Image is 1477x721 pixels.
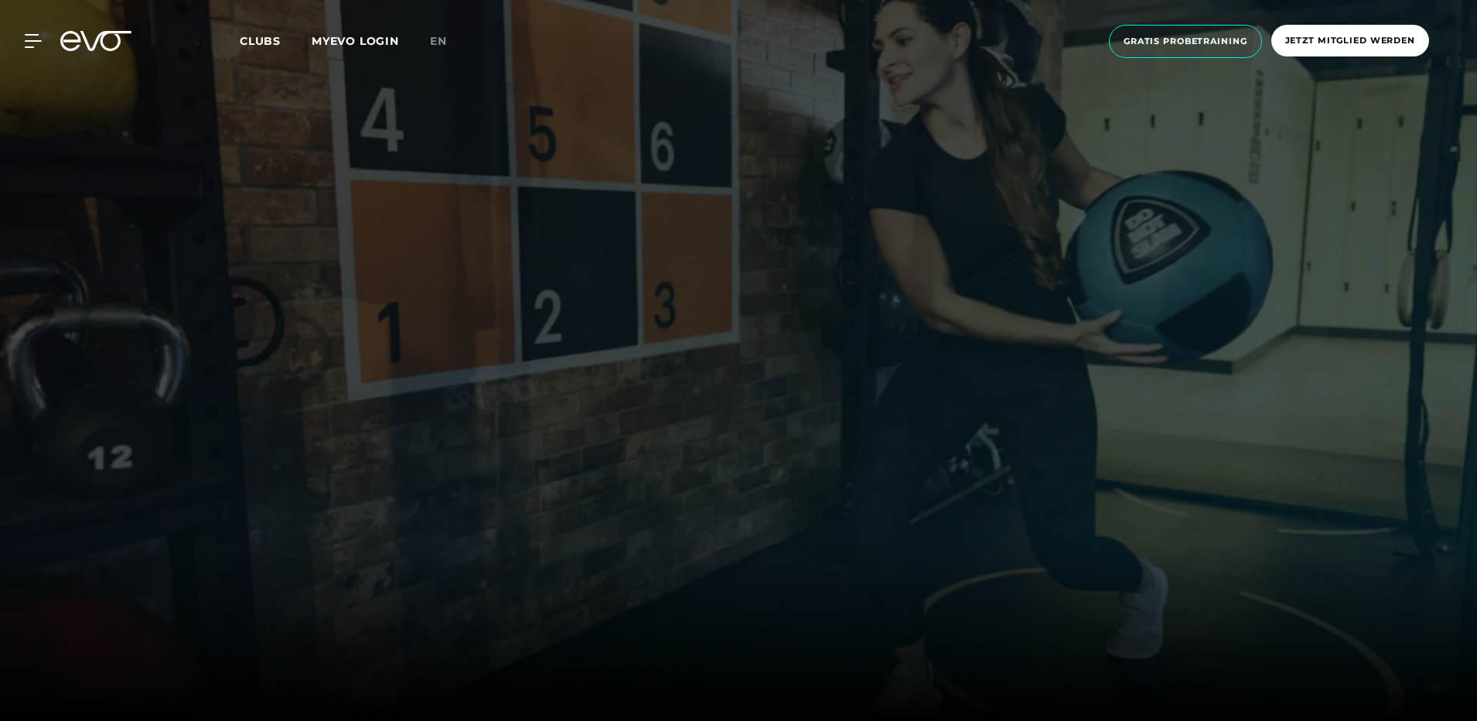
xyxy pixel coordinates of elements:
[1124,35,1247,48] span: Gratis Probetraining
[240,34,281,48] span: Clubs
[1104,25,1267,58] a: Gratis Probetraining
[430,34,447,48] span: en
[312,34,399,48] a: MYEVO LOGIN
[1285,34,1415,47] span: Jetzt Mitglied werden
[1267,25,1434,58] a: Jetzt Mitglied werden
[240,33,312,48] a: Clubs
[430,32,466,50] a: en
